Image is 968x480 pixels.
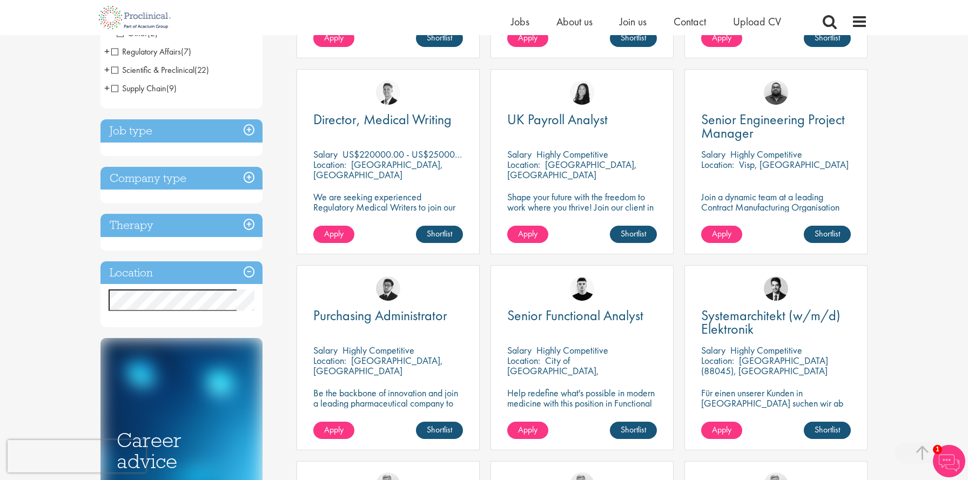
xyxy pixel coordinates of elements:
span: (9) [166,83,177,94]
p: Be the backbone of innovation and join a leading pharmaceutical company to help keep life-changin... [313,388,463,429]
span: Apply [712,228,731,239]
a: Shortlist [416,422,463,439]
span: Director, Medical Writing [313,110,452,129]
a: Shortlist [804,422,851,439]
span: 1 [933,445,942,454]
p: Highly Competitive [730,148,802,160]
a: Director, Medical Writing [313,113,463,126]
span: Apply [518,32,537,43]
span: + [104,80,110,96]
p: Help redefine what's possible in modern medicine with this position in Functional Analysis! [507,388,657,418]
a: Apply [313,226,354,243]
span: Salary [507,344,532,356]
h3: Location [100,261,263,285]
span: Salary [701,148,725,160]
a: Shortlist [804,226,851,243]
span: Salary [313,344,338,356]
a: Systemarchitekt (w/m/d) Elektronik [701,309,851,336]
p: US$220000.00 - US$250000.00 per annum + Highly Competitive Salary [342,148,622,160]
a: Shortlist [804,30,851,47]
span: Regulatory Affairs [111,46,181,57]
a: Purchasing Administrator [313,309,463,322]
span: UK Payroll Analyst [507,110,608,129]
span: Senior Engineering Project Manager [701,110,845,142]
span: Salary [313,148,338,160]
span: Location: [313,354,346,367]
span: Salary [701,344,725,356]
span: Apply [712,424,731,435]
p: We are seeking experienced Regulatory Medical Writers to join our client, a dynamic and growing b... [313,192,463,233]
span: Apply [324,32,344,43]
a: Upload CV [733,15,781,29]
img: Patrick Melody [570,276,594,301]
a: Apply [313,30,354,47]
span: Apply [324,424,344,435]
a: Apply [313,422,354,439]
span: Contact [674,15,706,29]
span: Apply [324,228,344,239]
span: Apply [518,228,537,239]
a: Jobs [511,15,529,29]
span: Supply Chain [111,83,177,94]
span: Senior Functional Analyst [507,306,643,324]
p: [GEOGRAPHIC_DATA], [GEOGRAPHIC_DATA] [313,354,443,377]
p: [GEOGRAPHIC_DATA], [GEOGRAPHIC_DATA] [313,158,443,181]
a: About us [556,15,593,29]
span: Apply [518,424,537,435]
a: Shortlist [610,422,657,439]
a: UK Payroll Analyst [507,113,657,126]
img: Numhom Sudsok [570,80,594,105]
p: Highly Competitive [536,148,608,160]
a: George Watson [376,80,400,105]
img: Thomas Wenig [764,276,788,301]
h3: Career advice [117,430,246,471]
a: Senior Functional Analyst [507,309,657,322]
span: Supply Chain [111,83,166,94]
a: Apply [507,422,548,439]
p: Highly Competitive [536,344,608,356]
h3: Job type [100,119,263,143]
a: Join us [620,15,647,29]
span: Apply [712,32,731,43]
span: Scientific & Preclinical [111,64,209,76]
p: Highly Competitive [730,344,802,356]
span: Scientific & Preclinical [111,64,194,76]
span: Location: [701,158,734,171]
img: Todd Wigmore [376,276,400,301]
span: + [104,62,110,78]
span: Salary [507,148,532,160]
span: + [104,43,110,59]
a: Apply [507,30,548,47]
h3: Therapy [100,214,263,237]
span: Location: [701,354,734,367]
iframe: reCAPTCHA [8,440,146,472]
p: [GEOGRAPHIC_DATA] (88045), [GEOGRAPHIC_DATA] [701,354,828,377]
a: Shortlist [610,30,657,47]
span: Location: [507,158,540,171]
span: (22) [194,64,209,76]
span: Location: [313,158,346,171]
span: Purchasing Administrator [313,306,447,324]
a: Apply [701,422,742,439]
p: Highly Competitive [342,344,414,356]
span: Systemarchitekt (w/m/d) Elektronik [701,306,841,338]
p: Join a dynamic team at a leading Contract Manufacturing Organisation (CMO) and contribute to grou... [701,192,851,243]
a: Shortlist [416,30,463,47]
p: City of [GEOGRAPHIC_DATA], [GEOGRAPHIC_DATA] [507,354,599,387]
img: Chatbot [933,445,965,477]
h3: Company type [100,167,263,190]
span: Regulatory Affairs [111,46,191,57]
a: Apply [507,226,548,243]
p: Visp, [GEOGRAPHIC_DATA] [739,158,849,171]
